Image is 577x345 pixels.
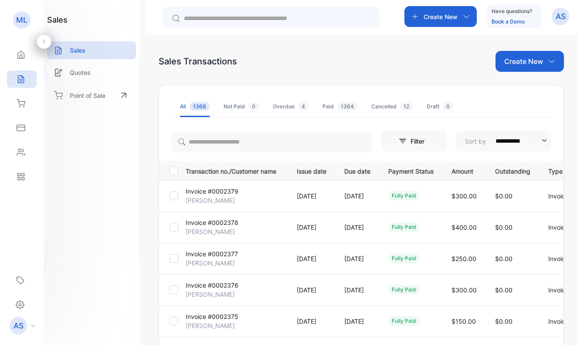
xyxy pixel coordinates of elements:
p: Sales [70,46,85,55]
p: Payment Status [388,165,434,176]
span: 1364 [337,102,357,111]
p: [DATE] [344,317,370,326]
span: 4 [298,102,309,111]
p: [PERSON_NAME] [186,196,235,205]
span: $300.00 [451,286,477,294]
div: Sales Transactions [159,55,237,68]
div: fully paid [388,285,420,295]
p: Create New [424,12,458,21]
span: $400.00 [451,224,477,231]
span: $0.00 [495,318,513,325]
a: Sales [47,41,136,59]
span: 1368 [190,102,210,111]
p: [DATE] [344,254,370,263]
span: $0.00 [495,192,513,200]
span: $300.00 [451,192,477,200]
p: [DATE] [344,223,370,232]
p: ML [16,14,27,26]
div: All [180,103,210,111]
p: Create New [504,56,543,67]
div: fully paid [388,222,420,232]
p: Invoice [548,223,574,232]
p: [DATE] [344,191,370,201]
p: [PERSON_NAME] [186,227,235,236]
p: AS [556,11,566,22]
p: Invoice #0002375 [186,312,238,321]
p: Transaction no./Customer name [186,165,286,176]
p: Outstanding [495,165,530,176]
p: Invoice #0002377 [186,249,238,258]
a: Point of Sale [47,86,136,105]
a: Quotes [47,64,136,81]
div: Draft [427,103,453,111]
a: Book a Demo [492,18,525,25]
p: Sort by [465,137,486,146]
div: Not Paid [224,103,259,111]
span: $0.00 [495,286,513,294]
p: Point of Sale [70,91,105,100]
iframe: LiveChat chat widget [540,308,577,345]
div: Paid [322,103,357,111]
p: Issue date [297,165,326,176]
p: [PERSON_NAME] [186,321,235,330]
p: [DATE] [297,317,326,326]
p: AS [14,320,24,332]
div: fully paid [388,191,420,201]
div: Overdue [273,103,309,111]
div: fully paid [388,316,420,326]
button: Create New [496,51,564,72]
p: Invoice [548,191,574,201]
p: Have questions? [492,7,532,16]
p: [DATE] [344,285,370,295]
p: [PERSON_NAME] [186,290,235,299]
p: Invoice #0002376 [186,281,238,290]
h1: sales [47,14,68,26]
div: Cancelled [371,103,413,111]
p: Invoice [548,254,574,263]
button: Create New [404,6,477,27]
p: Invoice [548,285,574,295]
p: Amount [451,165,477,176]
span: $150.00 [451,318,476,325]
p: [DATE] [297,254,326,263]
span: 0 [248,102,259,111]
span: $250.00 [451,255,476,262]
p: [PERSON_NAME] [186,258,235,268]
button: Sort by [455,131,551,151]
p: Invoice #0002378 [186,218,238,227]
p: [DATE] [297,285,326,295]
span: 0 [443,102,453,111]
p: Quotes [70,68,91,77]
p: Type [548,165,574,176]
p: Invoice #0002379 [186,187,238,196]
span: $0.00 [495,255,513,262]
button: AS [552,6,569,27]
span: $0.00 [495,224,513,231]
p: Due date [344,165,370,176]
div: fully paid [388,254,420,263]
span: 12 [400,102,413,111]
p: [DATE] [297,223,326,232]
p: [DATE] [297,191,326,201]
